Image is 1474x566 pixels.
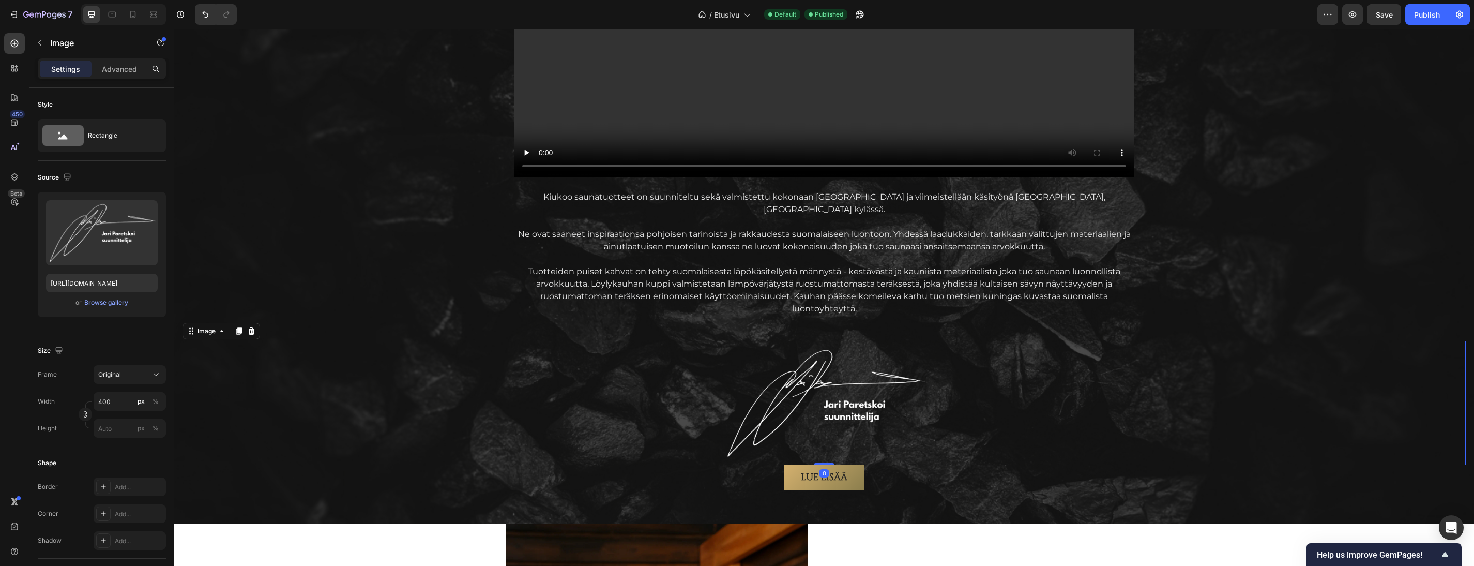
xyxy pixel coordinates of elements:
[38,509,58,518] div: Corner
[38,424,57,433] label: Height
[38,536,62,545] div: Shadow
[102,64,137,75] p: Advanced
[38,482,58,491] div: Border
[84,298,128,307] div: Browse gallery
[51,64,80,75] p: Settings
[714,9,739,20] span: Etusivu
[38,100,53,109] div: Style
[1317,548,1451,561] button: Show survey - Help us improve GemPages!
[84,297,129,308] button: Browse gallery
[115,510,163,519] div: Add...
[1414,9,1440,20] div: Publish
[38,370,57,379] label: Frame
[38,171,73,185] div: Source
[1405,4,1449,25] button: Publish
[645,440,655,449] div: 0
[8,189,25,198] div: Beta
[4,4,77,25] button: 7
[1439,515,1464,540] div: Open Intercom Messenger
[149,395,162,408] button: px
[21,297,43,307] div: Image
[153,397,159,406] div: %
[709,9,712,20] span: /
[115,483,163,492] div: Add...
[135,395,147,408] button: %
[38,344,65,358] div: Size
[94,419,166,438] input: px%
[1317,550,1439,560] span: Help us improve GemPages!
[1367,4,1401,25] button: Save
[815,10,843,19] span: Published
[195,4,237,25] div: Undo/Redo
[88,124,151,147] div: Rectangle
[153,424,159,433] div: %
[138,424,145,433] div: px
[46,200,158,265] img: preview-image
[627,440,673,457] p: Lue lisää
[94,392,166,411] input: px%
[98,370,121,379] span: Original
[46,274,158,292] input: https://example.com/image.jpg
[115,537,163,546] div: Add...
[75,296,82,309] span: or
[68,8,72,21] p: 7
[135,422,147,435] button: %
[341,199,959,224] p: Ne ovat saaneet inspiraationsa pohjoisen tarinoista ja rakkaudesta suomalaiseen luontoon. Yhdessä...
[1376,10,1393,19] span: Save
[94,365,166,384] button: Original
[774,10,796,19] span: Default
[610,436,690,461] a: Lue lisää
[174,29,1474,566] iframe: Design area
[138,397,145,406] div: px
[10,110,25,118] div: 450
[341,162,959,187] p: Kiukoo saunatuotteet on suunniteltu sekä valmistettu kokonaan [GEOGRAPHIC_DATA] ja viimeistellään...
[38,397,55,406] label: Width
[149,422,162,435] button: px
[546,312,753,436] img: gempages_579199383455662613-9cf9e14a-0384-4bcc-aa58-c1cd58fa8d0e.png
[341,236,959,286] p: Tuotteiden puiset kahvat on tehty suomalaisesta läpökäsitellystä männystä - kestävästä ja kauniis...
[38,458,56,468] div: Shape
[50,37,138,49] p: Image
